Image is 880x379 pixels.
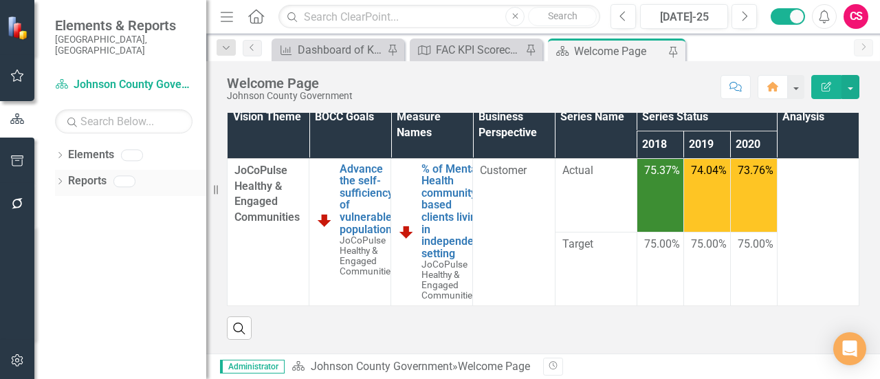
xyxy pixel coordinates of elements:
[645,9,723,25] div: [DATE]-25
[234,164,300,224] span: JoCoPulse Healthy & Engaged Communities
[227,91,353,101] div: Johnson County Government
[340,163,397,236] a: Advance the self-sufficiency of vulnerable populations
[298,41,384,58] div: Dashboard of Key Performance Indicators Annual for Budget
[644,163,680,179] span: 75.37%
[220,360,285,373] span: Administrator
[480,164,527,177] span: Customer
[391,158,473,305] td: Double-Click to Edit Right Click for Context Menu
[68,147,114,163] a: Elements
[316,212,333,228] img: Below Plan
[691,163,727,179] span: 74.04%
[55,77,192,93] a: Johnson County Government
[413,41,522,58] a: FAC KPI Scorecard Map
[309,158,391,305] td: Double-Click to Edit Right Click for Context Menu
[398,224,415,240] img: Below Plan
[55,109,192,133] input: Search Below...
[291,359,533,375] div: »
[844,4,868,29] button: CS
[7,16,31,40] img: ClearPoint Strategy
[68,173,107,189] a: Reports
[528,7,597,26] button: Search
[275,41,384,58] a: Dashboard of Key Performance Indicators Annual for Budget
[644,237,680,252] span: 75.00%
[777,158,859,305] td: Double-Click to Edit
[562,163,630,179] span: Actual
[421,259,477,301] span: JoCoPulse Healthy & Engaged Communities
[473,158,555,305] td: Double-Click to Edit
[421,163,483,260] a: % of Mental Health community based clients living in independent setting
[458,360,530,373] div: Welcome Page
[548,10,577,21] span: Search
[640,4,728,29] button: [DATE]-25
[340,235,395,277] span: JoCoPulse Healthy & Engaged Communities
[574,43,665,60] div: Welcome Page
[738,237,773,252] span: 75.00%
[562,237,630,252] span: Target
[833,332,866,365] div: Open Intercom Messenger
[55,17,192,34] span: Elements & Reports
[738,163,773,179] span: 73.76%
[436,41,522,58] div: FAC KPI Scorecard Map
[691,237,727,252] span: 75.00%
[311,360,452,373] a: Johnson County Government
[227,76,353,91] div: Welcome Page
[278,5,600,29] input: Search ClearPoint...
[55,34,192,56] small: [GEOGRAPHIC_DATA], [GEOGRAPHIC_DATA]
